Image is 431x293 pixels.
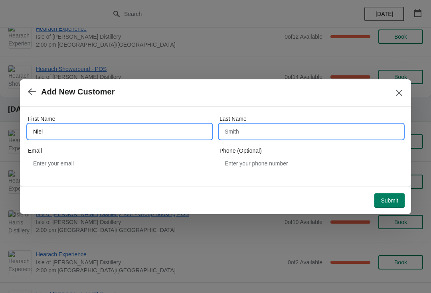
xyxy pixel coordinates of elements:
label: Email [28,147,42,155]
span: Submit [381,197,398,204]
h2: Add New Customer [41,87,115,96]
label: Last Name [219,115,247,123]
button: Submit [374,193,405,208]
button: Close [392,86,406,100]
label: Phone (Optional) [219,147,262,155]
input: Enter your email [28,156,212,171]
input: Enter your phone number [219,156,403,171]
input: John [28,124,212,139]
input: Smith [219,124,403,139]
label: First Name [28,115,55,123]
